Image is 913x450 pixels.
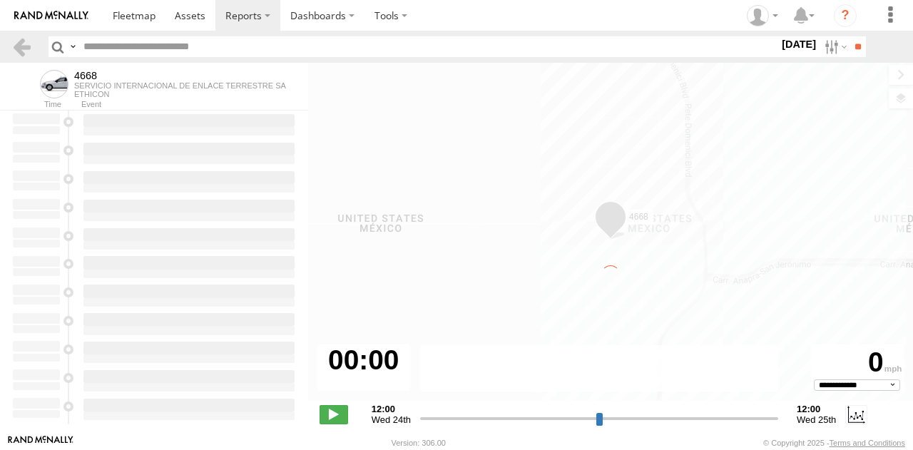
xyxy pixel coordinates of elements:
[74,70,286,81] div: 4668 - View Asset History
[11,36,32,57] a: Back to previous Page
[372,414,411,425] span: Wed 24th
[779,36,819,52] label: [DATE]
[819,36,850,57] label: Search Filter Options
[74,90,286,98] div: ETHICON
[320,405,348,424] label: Play/Stop
[372,404,411,414] strong: 12:00
[67,36,78,57] label: Search Query
[834,4,857,27] i: ?
[74,81,286,90] div: SERVICIO INTERNACIONAL DE ENLACE TERRESTRE SA
[392,439,446,447] div: Version: 306.00
[830,439,905,447] a: Terms and Conditions
[11,101,61,108] div: Time
[742,5,783,26] div: eramir69 .
[813,347,902,379] div: 0
[14,11,88,21] img: rand-logo.svg
[81,101,308,108] div: Event
[797,414,836,425] span: Wed 25th
[763,439,905,447] div: © Copyright 2025 -
[797,404,836,414] strong: 12:00
[8,436,73,450] a: Visit our Website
